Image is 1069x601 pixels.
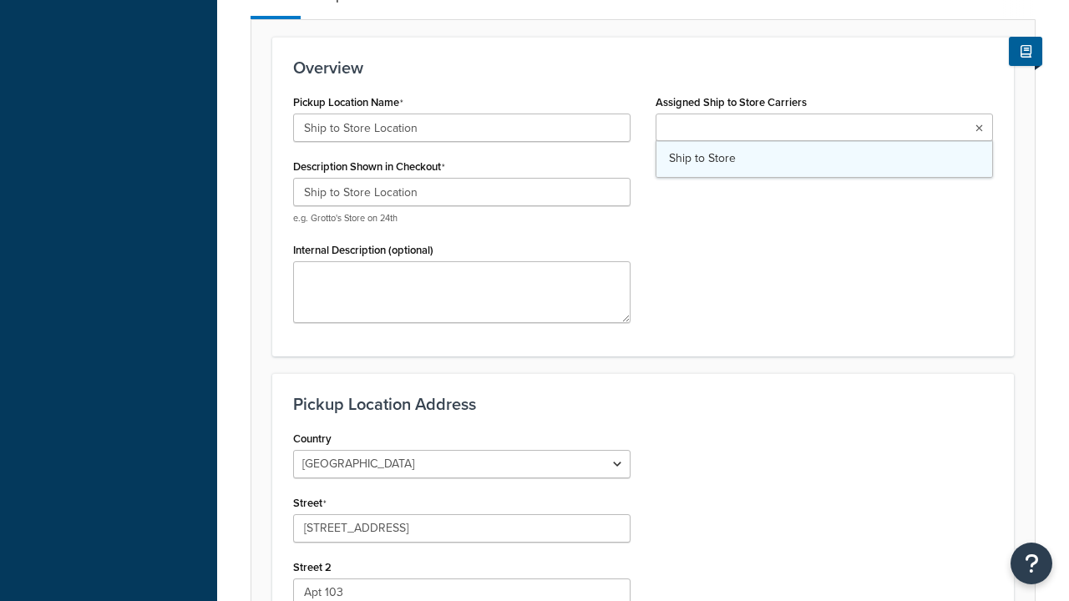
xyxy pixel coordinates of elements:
[293,212,631,225] p: e.g. Grotto's Store on 24th
[1011,543,1052,584] button: Open Resource Center
[293,432,332,445] label: Country
[669,149,736,167] span: Ship to Store
[1009,37,1042,66] button: Show Help Docs
[293,244,433,256] label: Internal Description (optional)
[293,395,993,413] h3: Pickup Location Address
[656,140,992,177] a: Ship to Store
[293,561,332,573] label: Street 2
[293,96,403,109] label: Pickup Location Name
[293,160,445,174] label: Description Shown in Checkout
[656,96,807,109] label: Assigned Ship to Store Carriers
[293,58,993,77] h3: Overview
[293,497,327,510] label: Street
